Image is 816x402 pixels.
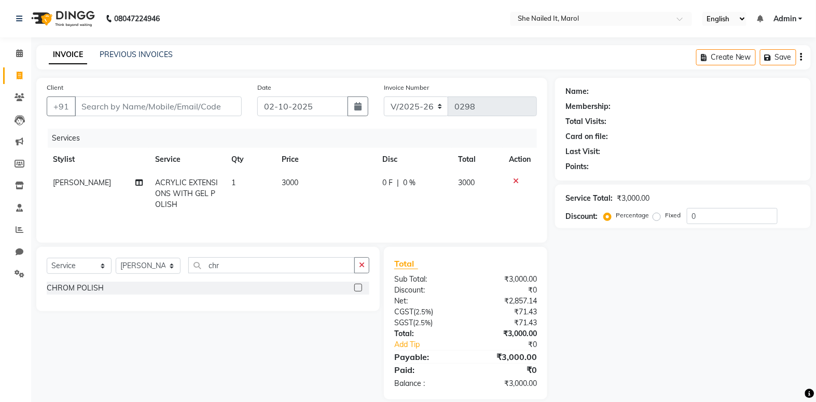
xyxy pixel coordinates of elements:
div: ₹71.43 [466,307,545,317]
div: Membership: [565,101,611,112]
div: Net: [386,296,466,307]
div: ₹3,000.00 [617,193,649,204]
div: Last Visit: [565,146,600,157]
div: Paid: [386,364,466,376]
th: Qty [225,148,276,171]
span: ACRYLIC EXTENSIONS WITH GEL POLISH [155,178,218,209]
input: Search by Name/Mobile/Email/Code [75,96,242,116]
span: SGST [394,318,413,327]
a: Add Tip [386,339,479,350]
div: Points: [565,161,589,172]
th: Price [275,148,376,171]
span: | [397,177,399,188]
button: Create New [696,49,756,65]
button: Save [760,49,796,65]
span: 2.5% [416,308,431,316]
div: Services [48,129,545,148]
span: CGST [394,307,413,316]
label: Invoice Number [384,83,429,92]
span: 1 [231,178,236,187]
div: ₹3,000.00 [466,328,545,339]
div: ₹0 [466,285,545,296]
label: Fixed [665,211,681,220]
span: Total [394,258,418,269]
b: 08047224946 [114,4,160,33]
div: Card on file: [565,131,608,142]
span: 3000 [282,178,298,187]
span: [PERSON_NAME] [53,178,111,187]
th: Total [452,148,503,171]
label: Client [47,83,63,92]
span: 2.5% [415,318,431,327]
th: Stylist [47,148,149,171]
div: ( ) [386,317,466,328]
div: Sub Total: [386,274,466,285]
span: 0 % [403,177,416,188]
div: ₹71.43 [466,317,545,328]
div: ₹3,000.00 [466,378,545,389]
button: +91 [47,96,76,116]
span: 0 F [382,177,393,188]
div: ₹0 [466,364,545,376]
input: Search or Scan [188,257,355,273]
a: INVOICE [49,46,87,64]
div: ₹0 [479,339,545,350]
div: Name: [565,86,589,97]
div: Total: [386,328,466,339]
div: Payable: [386,351,466,363]
div: Discount: [565,211,598,222]
th: Action [503,148,537,171]
a: PREVIOUS INVOICES [100,50,173,59]
label: Percentage [616,211,649,220]
img: logo [26,4,98,33]
label: Date [257,83,271,92]
div: ₹3,000.00 [466,274,545,285]
div: Balance : [386,378,466,389]
div: CHROM POLISH [47,283,104,294]
span: Admin [773,13,796,24]
div: Discount: [386,285,466,296]
div: Total Visits: [565,116,606,127]
div: Service Total: [565,193,613,204]
div: ₹3,000.00 [466,351,545,363]
div: ₹2,857.14 [466,296,545,307]
div: ( ) [386,307,466,317]
span: 3000 [458,178,475,187]
th: Disc [376,148,452,171]
th: Service [149,148,225,171]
